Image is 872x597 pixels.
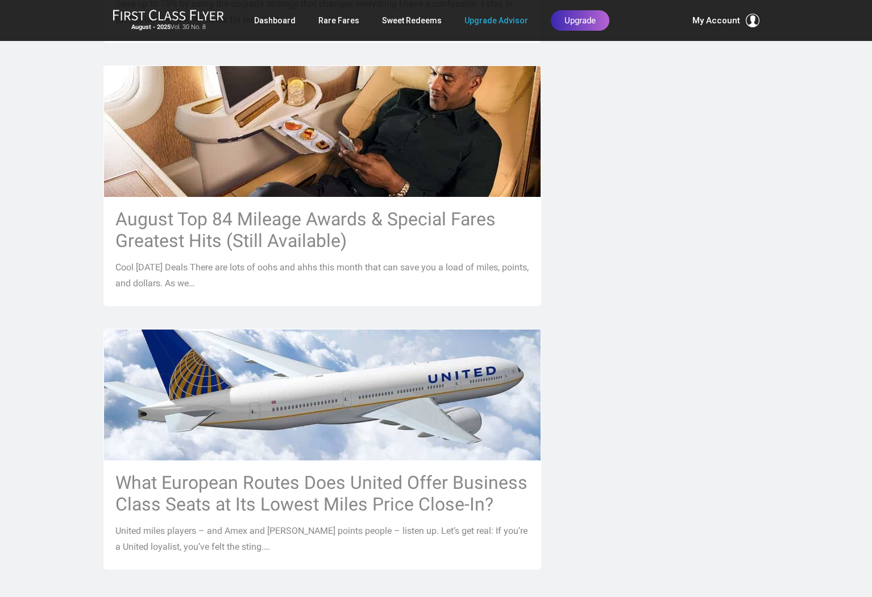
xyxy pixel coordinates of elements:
p: Cool [DATE] Deals There are lots of oohs and ahhs this month that can save you a load of miles, p... [115,260,529,291]
a: Upgrade [551,10,609,31]
button: My Account [692,14,759,27]
a: Upgrade Advisor [464,10,528,31]
a: What European Routes Does United Offer Business Class Seats at Its Lowest Miles Price Close-In? U... [103,329,541,570]
a: First Class FlyerAugust - 2025Vol. 30 No. 8 [113,9,224,32]
a: Sweet Redeems [382,10,442,31]
span: My Account [692,14,740,27]
h3: What European Routes Does United Offer Business Class Seats at Its Lowest Miles Price Close-In? [115,472,529,515]
a: Dashboard [254,10,296,31]
h3: August Top 84 Mileage Awards & Special Fares Greatest Hits (Still Available) [115,208,529,252]
img: First Class Flyer [113,9,224,21]
p: United miles players – and Amex and [PERSON_NAME] points people – listen up. Let’s get real: If y... [115,523,529,555]
a: August Top 84 Mileage Awards & Special Fares Greatest Hits (Still Available) Cool [DATE] Deals Th... [103,65,541,306]
small: Vol. 30 No. 8 [113,23,224,31]
a: Rare Fares [318,10,359,31]
strong: August - 2025 [131,23,171,31]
